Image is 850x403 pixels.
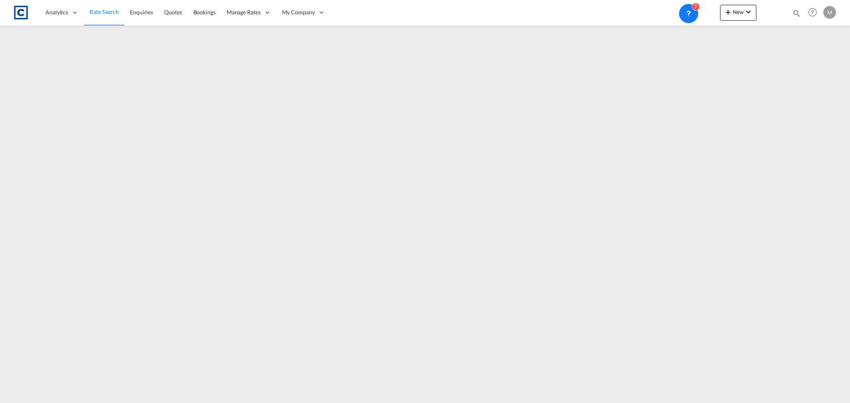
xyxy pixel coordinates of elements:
[227,8,261,16] span: Manage Rates
[12,4,30,22] img: 1fdb9190129311efbfaf67cbb4249bed.jpeg
[823,6,836,19] div: M
[723,9,753,15] span: New
[792,9,801,18] md-icon: icon-magnify
[806,6,819,19] span: Help
[723,7,733,17] md-icon: icon-plus 400-fg
[282,8,315,16] span: My Company
[45,8,68,16] span: Analytics
[193,9,216,16] span: Bookings
[130,9,153,16] span: Enquiries
[806,6,823,20] div: Help
[792,9,801,21] div: icon-magnify
[744,7,753,17] md-icon: icon-chevron-down
[90,8,119,15] span: Rate Search
[164,9,182,16] span: Quotes
[720,5,756,21] button: icon-plus 400-fgNewicon-chevron-down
